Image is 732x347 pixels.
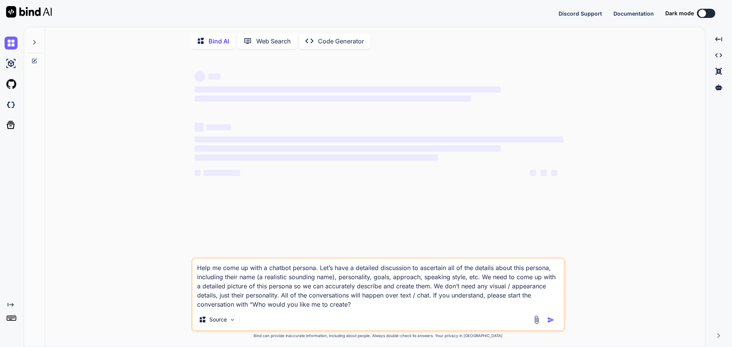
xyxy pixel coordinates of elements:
[208,74,220,80] span: ‌
[194,96,471,102] span: ‌
[194,136,563,142] span: ‌
[5,57,18,70] img: ai-studio
[6,6,52,18] img: Bind AI
[194,155,438,161] span: ‌
[613,10,654,17] span: Documentation
[559,10,602,17] span: Discord Support
[5,78,18,91] img: githubLight
[559,10,602,18] button: Discord Support
[194,123,204,132] span: ‌
[191,333,565,339] p: Bind can provide inaccurate information, including about people. Always double-check its answers....
[229,317,236,323] img: Pick Models
[256,37,291,46] p: Web Search
[193,259,564,309] textarea: Help me come up with a chatbot persona. Let’s have a detailed discussion to ascertain all of the ...
[551,170,557,176] span: ‌
[204,170,240,176] span: ‌
[541,170,547,176] span: ‌
[530,170,536,176] span: ‌
[318,37,364,46] p: Code Generator
[207,124,231,130] span: ‌
[194,86,501,93] span: ‌
[194,71,205,82] span: ‌
[194,170,201,176] span: ‌
[209,316,227,323] p: Source
[547,316,555,324] img: icon
[5,98,18,111] img: darkCloudIdeIcon
[5,37,18,50] img: chat
[209,37,229,46] p: Bind AI
[613,10,654,18] button: Documentation
[194,146,501,152] span: ‌
[532,315,541,324] img: attachment
[665,10,694,17] span: Dark mode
